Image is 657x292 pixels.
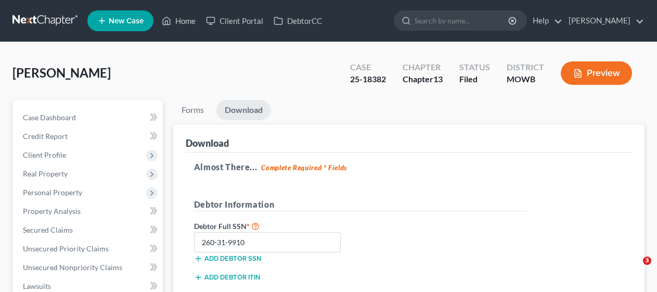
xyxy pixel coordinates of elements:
a: Forms [173,100,212,120]
div: 25-18382 [350,73,386,85]
a: Property Analysis [15,202,163,221]
a: Unsecured Nonpriority Claims [15,258,163,277]
input: Search by name... [415,11,510,30]
div: MOWB [507,73,544,85]
a: Home [157,11,201,30]
button: Add debtor SSN [194,255,261,263]
strong: Complete Required * Fields [261,163,347,172]
a: Client Portal [201,11,268,30]
div: Status [459,61,490,73]
h5: Almost There... [194,161,624,173]
a: Download [216,100,271,120]
div: Case [350,61,386,73]
span: Case Dashboard [23,113,76,122]
span: Client Profile [23,150,66,159]
div: Chapter [403,73,443,85]
a: [PERSON_NAME] [563,11,644,30]
span: Property Analysis [23,207,81,215]
a: DebtorCC [268,11,327,30]
div: Chapter [403,61,443,73]
a: Unsecured Priority Claims [15,239,163,258]
input: XXX-XX-XXXX [194,232,341,253]
span: Unsecured Priority Claims [23,244,109,253]
span: Credit Report [23,132,68,141]
a: Case Dashboard [15,108,163,127]
span: Lawsuits [23,282,51,290]
span: Personal Property [23,188,82,197]
a: Secured Claims [15,221,163,239]
div: Download [186,137,229,149]
div: District [507,61,544,73]
span: 13 [433,74,443,84]
div: Filed [459,73,490,85]
a: Help [527,11,562,30]
label: Debtor Full SSN [189,220,360,232]
button: Add debtor ITIN [194,273,260,282]
span: Unsecured Nonpriority Claims [23,263,122,272]
span: Secured Claims [23,225,73,234]
iframe: Intercom live chat [622,257,647,282]
a: Credit Report [15,127,163,146]
span: [PERSON_NAME] [12,65,111,80]
span: Real Property [23,169,68,178]
span: 3 [643,257,651,265]
button: Preview [561,61,632,85]
span: New Case [109,17,144,25]
h5: Debtor Information [194,198,527,211]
